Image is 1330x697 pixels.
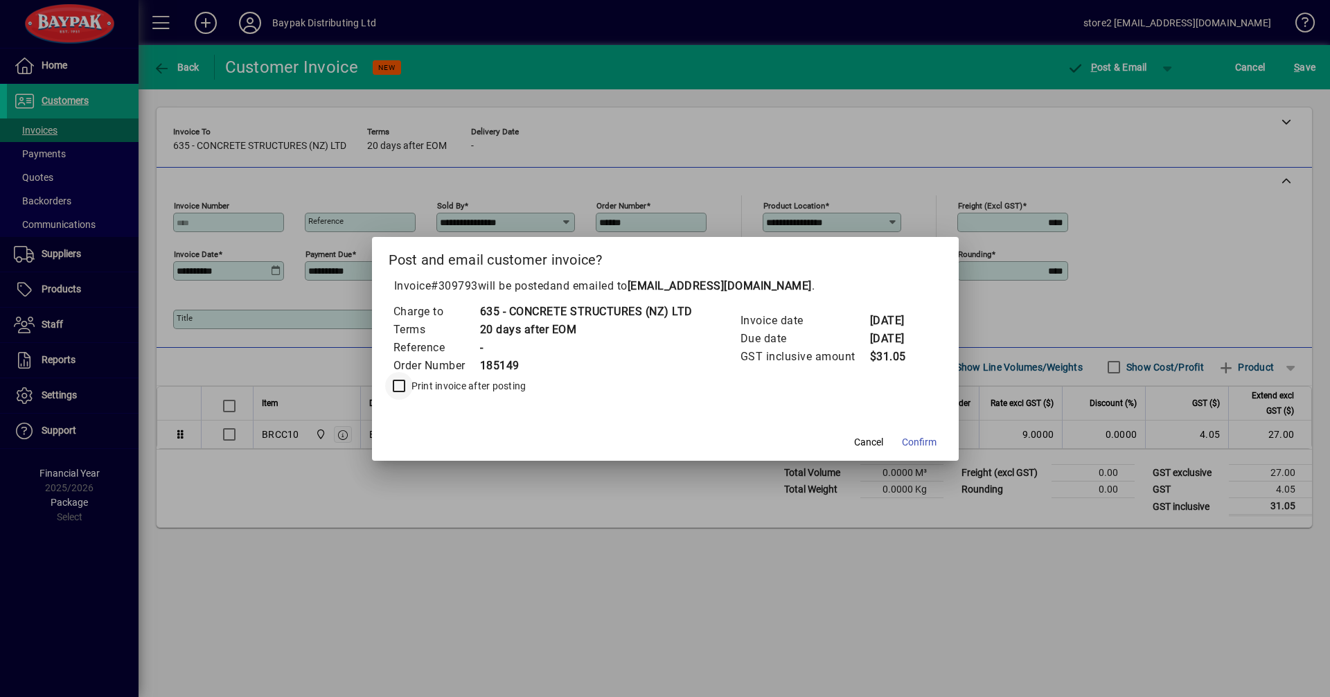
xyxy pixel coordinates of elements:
[902,435,937,450] span: Confirm
[628,279,812,292] b: [EMAIL_ADDRESS][DOMAIN_NAME]
[393,357,479,375] td: Order Number
[846,430,891,455] button: Cancel
[393,339,479,357] td: Reference
[479,321,693,339] td: 20 days after EOM
[854,435,883,450] span: Cancel
[479,303,693,321] td: 635 - CONCRETE STRUCTURES (NZ) LTD
[372,237,959,277] h2: Post and email customer invoice?
[740,348,869,366] td: GST inclusive amount
[896,430,942,455] button: Confirm
[740,330,869,348] td: Due date
[740,312,869,330] td: Invoice date
[479,339,693,357] td: -
[389,278,942,294] p: Invoice will be posted .
[479,357,693,375] td: 185149
[393,321,479,339] td: Terms
[869,330,925,348] td: [DATE]
[409,379,526,393] label: Print invoice after posting
[431,279,478,292] span: #309793
[869,312,925,330] td: [DATE]
[393,303,479,321] td: Charge to
[869,348,925,366] td: $31.05
[550,279,812,292] span: and emailed to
